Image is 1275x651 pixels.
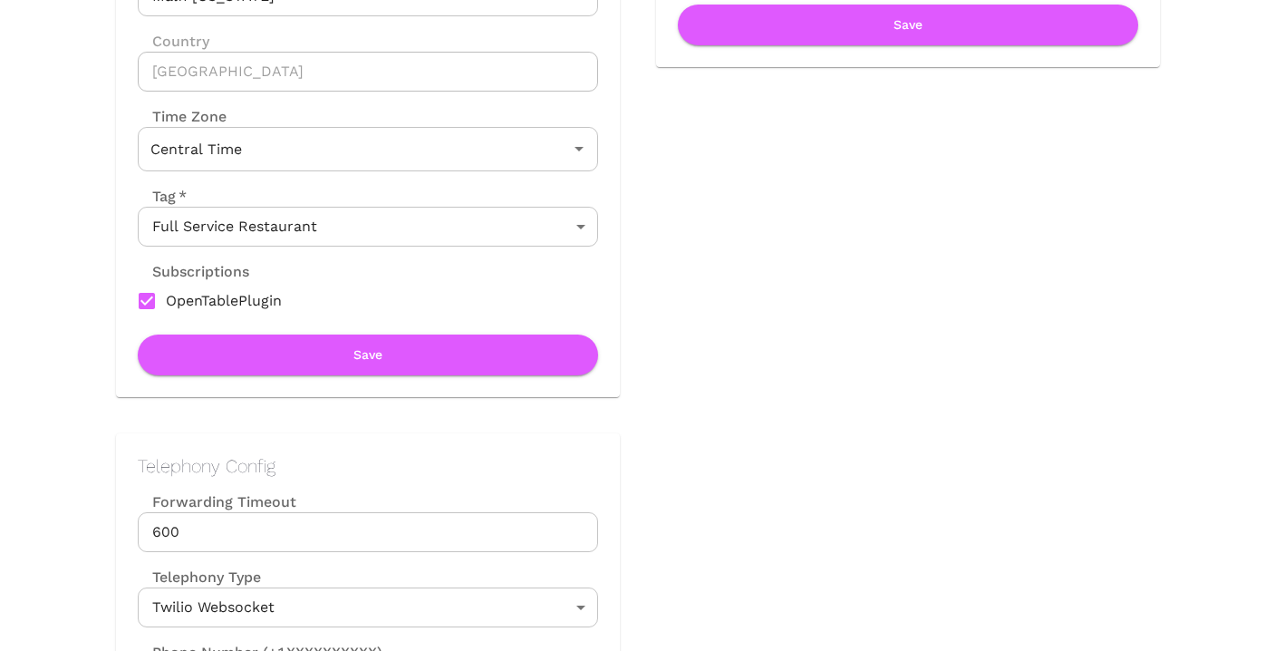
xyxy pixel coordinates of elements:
label: Telephony Type [138,567,261,588]
span: OpenTablePlugin [166,290,282,312]
button: Save [138,335,598,375]
label: Tag [138,186,187,207]
label: Forwarding Timeout [138,491,598,512]
div: Twilio Websocket [138,588,598,627]
label: Subscriptions [138,261,249,282]
label: Country [138,31,598,52]
h2: Telephony Config [138,455,598,477]
button: Open [566,136,592,161]
button: Save [678,5,1138,45]
div: Full Service Restaurant [138,207,598,247]
label: Time Zone [138,106,598,127]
